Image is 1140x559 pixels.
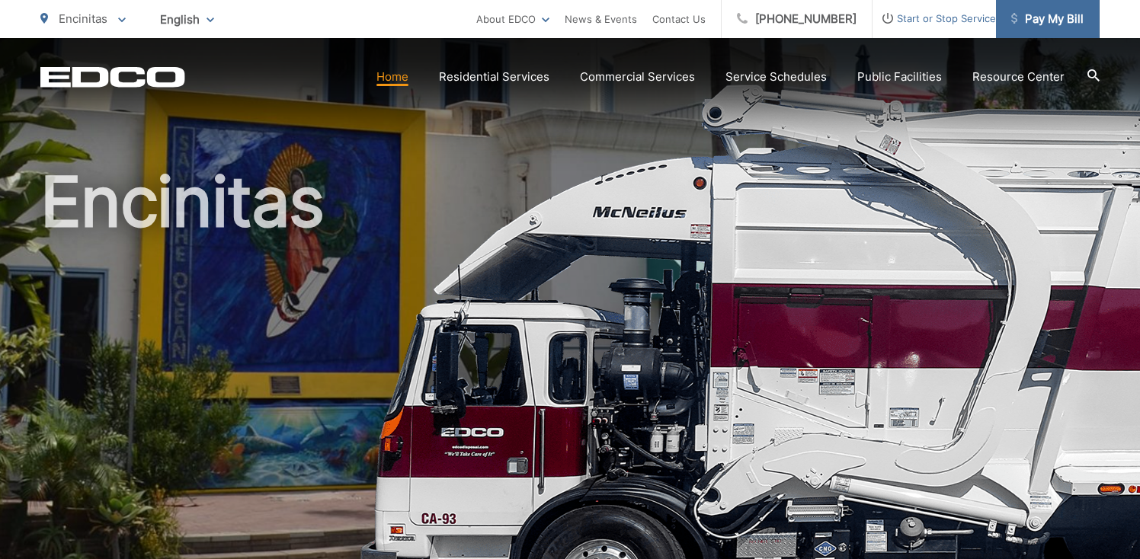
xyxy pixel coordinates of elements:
[972,68,1065,86] a: Resource Center
[857,68,942,86] a: Public Facilities
[439,68,549,86] a: Residential Services
[652,10,706,28] a: Contact Us
[1011,10,1084,28] span: Pay My Bill
[565,10,637,28] a: News & Events
[725,68,827,86] a: Service Schedules
[476,10,549,28] a: About EDCO
[59,11,107,26] span: Encinitas
[580,68,695,86] a: Commercial Services
[149,6,226,33] span: English
[40,66,185,88] a: EDCD logo. Return to the homepage.
[376,68,408,86] a: Home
